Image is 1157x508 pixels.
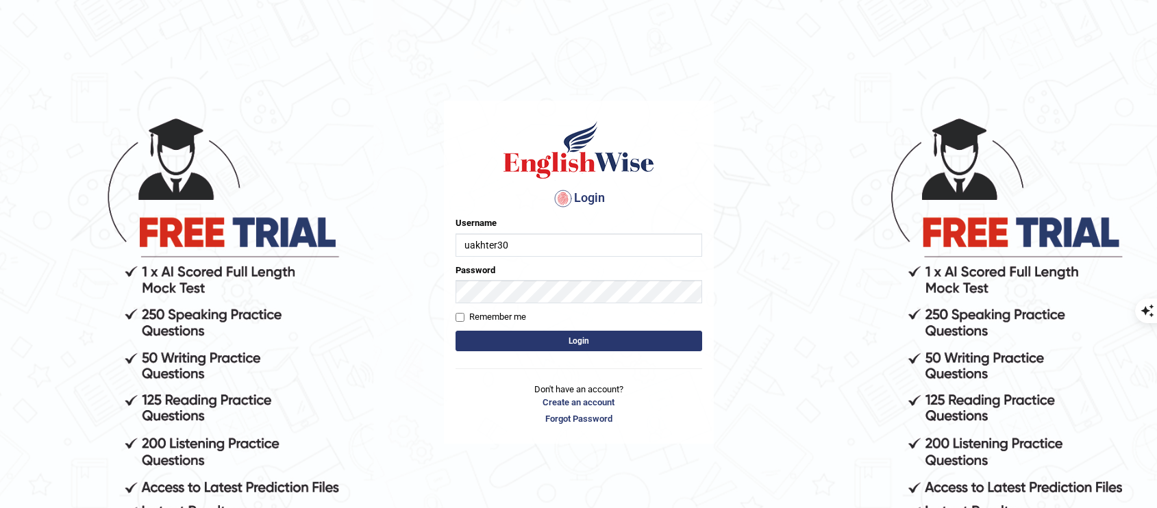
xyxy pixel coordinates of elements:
[456,396,702,409] a: Create an account
[501,119,657,181] img: Logo of English Wise sign in for intelligent practice with AI
[456,331,702,351] button: Login
[456,313,464,322] input: Remember me
[456,264,495,277] label: Password
[456,310,526,324] label: Remember me
[456,383,702,425] p: Don't have an account?
[456,188,702,209] h4: Login
[456,216,497,229] label: Username
[456,412,702,425] a: Forgot Password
